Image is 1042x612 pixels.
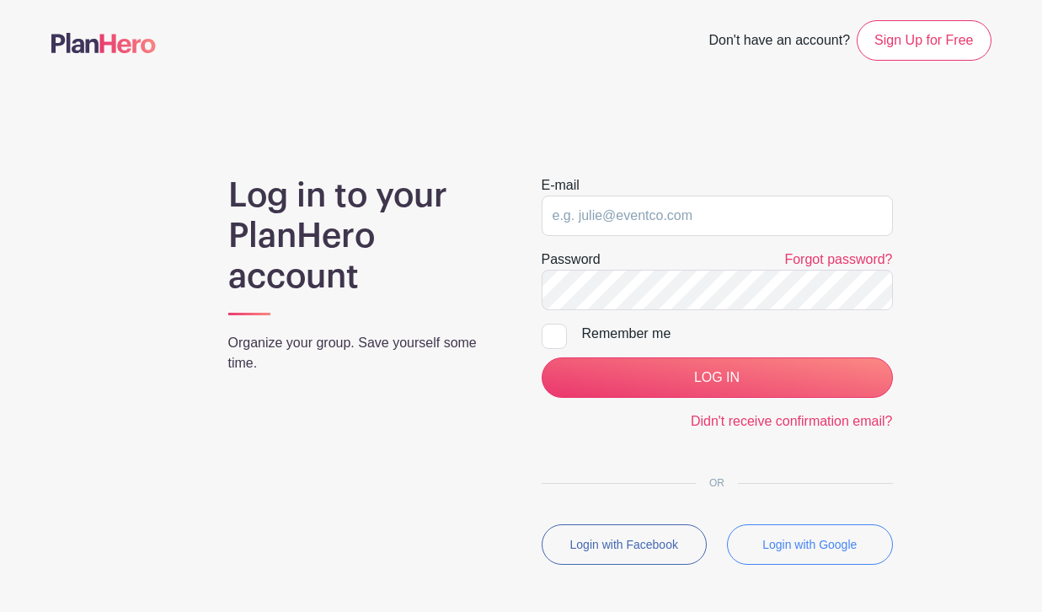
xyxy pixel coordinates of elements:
small: Login with Google [762,538,857,551]
label: Password [542,250,601,270]
div: Remember me [582,324,893,344]
button: Login with Facebook [542,524,708,565]
a: Sign Up for Free [857,20,991,61]
a: Didn't receive confirmation email? [691,414,893,428]
small: Login with Facebook [570,538,678,551]
input: e.g. julie@eventco.com [542,196,893,236]
img: logo-507f7623f17ff9eddc593b1ce0a138ce2505c220e1c5a4e2b4648c50719b7d32.svg [51,33,156,53]
p: Organize your group. Save yourself some time. [228,333,501,373]
input: LOG IN [542,357,893,398]
h1: Log in to your PlanHero account [228,175,501,297]
label: E-mail [542,175,580,196]
a: Forgot password? [784,252,892,266]
span: OR [696,477,738,489]
span: Don't have an account? [708,24,850,61]
button: Login with Google [727,524,893,565]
